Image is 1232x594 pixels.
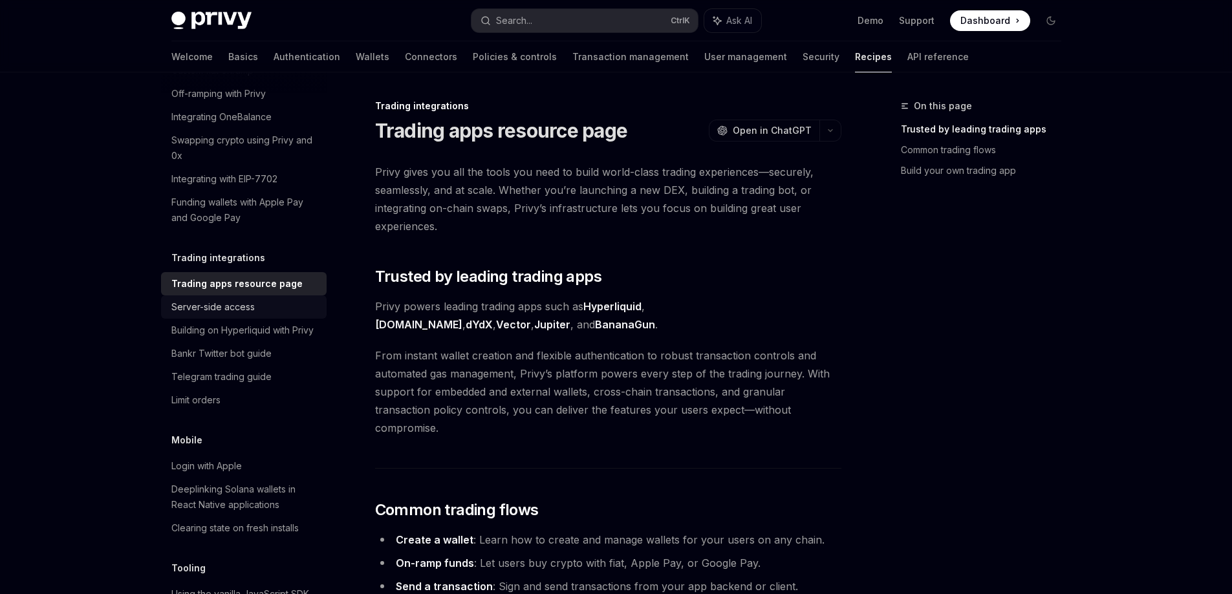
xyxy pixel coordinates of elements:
span: On this page [914,98,972,114]
button: Ask AI [704,9,761,32]
div: Login with Apple [171,458,242,474]
a: Send a transaction [396,580,493,593]
a: Clearing state on fresh installs [161,516,327,540]
a: Policies & controls [473,41,557,72]
span: Trusted by leading trading apps [375,266,601,287]
li: : Let users buy crypto with fiat, Apple Pay, or Google Pay. [375,554,841,572]
div: Telegram trading guide [171,369,272,385]
span: Privy gives you all the tools you need to build world-class trading experiences—securely, seamles... [375,163,841,235]
a: Jupiter [534,318,570,332]
span: Open in ChatGPT [733,124,812,137]
a: Create a wallet [396,533,473,547]
a: Recipes [855,41,892,72]
div: Trading integrations [375,100,841,112]
a: Telegram trading guide [161,365,327,388]
span: Ctrl K [671,16,690,26]
a: Dashboard [950,10,1030,31]
img: dark logo [171,12,252,30]
a: [DOMAIN_NAME] [375,318,462,332]
div: Swapping crypto using Privy and 0x [171,133,319,164]
a: Connectors [405,41,457,72]
div: Limit orders [171,392,221,408]
a: Integrating OneBalance [161,105,327,129]
span: Dashboard [960,14,1010,27]
div: Clearing state on fresh installs [171,520,299,536]
h5: Tooling [171,560,206,576]
div: Integrating with EIP-7702 [171,171,277,187]
span: Privy powers leading trading apps such as , , , , , and . [375,297,841,334]
h1: Trading apps resource page [375,119,628,142]
a: User management [704,41,787,72]
a: Limit orders [161,388,327,412]
div: Building on Hyperliquid with Privy [171,323,314,338]
a: Server-side access [161,295,327,319]
a: Off-ramping with Privy [161,82,327,105]
a: API reference [907,41,969,72]
a: Vector [496,318,531,332]
div: Off-ramping with Privy [171,86,266,101]
span: Common trading flows [375,500,539,520]
a: On-ramp funds [396,557,474,570]
a: Deeplinking Solana wallets in React Native applications [161,478,327,516]
div: Search... [496,13,532,28]
a: Build your own trading app [901,160,1072,181]
a: Trusted by leading trading apps [901,119,1072,140]
li: : Learn how to create and manage wallets for your users on any chain. [375,531,841,549]
div: Bankr Twitter bot guide [171,346,272,361]
a: Hyperliquid [583,300,642,313]
div: Deeplinking Solana wallets in React Native applications [171,482,319,513]
h5: Mobile [171,432,202,448]
div: Funding wallets with Apple Pay and Google Pay [171,195,319,226]
a: Demo [858,14,883,27]
a: Bankr Twitter bot guide [161,342,327,365]
a: dYdX [466,318,493,332]
div: Integrating OneBalance [171,109,272,125]
a: Common trading flows [901,140,1072,160]
a: Security [803,41,839,72]
span: From instant wallet creation and flexible authentication to robust transaction controls and autom... [375,346,841,437]
a: Trading apps resource page [161,272,327,295]
a: Basics [228,41,258,72]
a: Support [899,14,935,27]
a: Swapping crypto using Privy and 0x [161,129,327,167]
a: Wallets [356,41,389,72]
a: Integrating with EIP-7702 [161,167,327,191]
a: Funding wallets with Apple Pay and Google Pay [161,191,327,229]
a: Welcome [171,41,213,72]
button: Search...CtrlK [471,9,698,32]
span: Ask AI [726,14,752,27]
div: Trading apps resource page [171,276,303,292]
button: Toggle dark mode [1041,10,1061,31]
a: Transaction management [572,41,689,72]
a: Building on Hyperliquid with Privy [161,319,327,342]
a: Authentication [274,41,340,72]
div: Server-side access [171,299,255,315]
button: Open in ChatGPT [709,120,819,142]
a: Login with Apple [161,454,327,478]
h5: Trading integrations [171,250,265,266]
a: BananaGun [595,318,655,332]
